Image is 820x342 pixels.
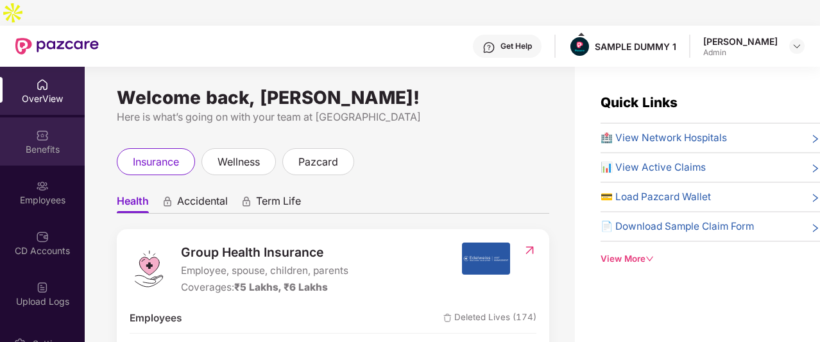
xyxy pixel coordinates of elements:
span: wellness [218,154,260,170]
img: svg+xml;base64,PHN2ZyBpZD0iQ0RfQWNjb3VudHMiIGRhdGEtbmFtZT0iQ0QgQWNjb3VudHMiIHhtbG5zPSJodHRwOi8vd3... [36,230,49,243]
div: [PERSON_NAME] [703,35,778,47]
img: svg+xml;base64,PHN2ZyBpZD0iVXBsb2FkX0xvZ3MiIGRhdGEtbmFtZT0iVXBsb2FkIExvZ3MiIHhtbG5zPSJodHRwOi8vd3... [36,281,49,294]
span: Quick Links [601,94,678,110]
div: SAMPLE DUMMY 1 [595,40,676,53]
span: right [810,162,820,175]
div: Admin [703,47,778,58]
img: RedirectIcon [523,244,536,257]
span: Term Life [256,194,301,213]
img: insurerIcon [462,243,510,275]
div: animation [162,196,173,207]
img: Pazcare_Alternative_logo-01-01.png [570,37,589,56]
span: right [810,192,820,205]
img: svg+xml;base64,PHN2ZyBpZD0iQmVuZWZpdHMiIHhtbG5zPSJodHRwOi8vd3d3LnczLm9yZy8yMDAwL3N2ZyIgd2lkdGg9Ij... [36,129,49,142]
span: 📄 Download Sample Claim Form [601,219,754,234]
span: Deleted Lives (174) [443,311,536,326]
span: 🏥 View Network Hospitals [601,130,727,146]
span: Group Health Insurance [181,243,348,262]
div: Welcome back, [PERSON_NAME]! [117,92,549,103]
img: New Pazcare Logo [15,38,99,55]
span: right [810,221,820,234]
span: insurance [133,154,179,170]
img: logo [130,250,168,288]
img: svg+xml;base64,PHN2ZyBpZD0iRW1wbG95ZWVzIiB4bWxucz0iaHR0cDovL3d3dy53My5vcmcvMjAwMC9zdmciIHdpZHRoPS... [36,180,49,192]
div: Here is what’s going on with your team at [GEOGRAPHIC_DATA] [117,109,549,125]
img: svg+xml;base64,PHN2ZyBpZD0iSGVscC0zMngzMiIgeG1sbnM9Imh0dHA6Ly93d3cudzMub3JnLzIwMDAvc3ZnIiB3aWR0aD... [483,41,495,54]
span: right [810,133,820,146]
span: Employees [130,311,182,326]
span: down [645,255,654,263]
span: Employee, spouse, children, parents [181,263,348,278]
img: svg+xml;base64,PHN2ZyBpZD0iRHJvcGRvd24tMzJ4MzIiIHhtbG5zPSJodHRwOi8vd3d3LnczLm9yZy8yMDAwL3N2ZyIgd2... [792,41,802,51]
div: animation [241,196,252,207]
img: deleteIcon [443,314,452,322]
span: pazcard [298,154,338,170]
span: ₹5 Lakhs, ₹6 Lakhs [234,281,328,293]
span: Accidental [177,194,228,213]
span: 📊 View Active Claims [601,160,706,175]
div: View More [601,252,820,266]
span: Health [117,194,149,213]
div: Coverages: [181,280,348,295]
div: Get Help [500,41,532,51]
span: 💳 Load Pazcard Wallet [601,189,711,205]
img: svg+xml;base64,PHN2ZyBpZD0iSG9tZSIgeG1sbnM9Imh0dHA6Ly93d3cudzMub3JnLzIwMDAvc3ZnIiB3aWR0aD0iMjAiIG... [36,78,49,91]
